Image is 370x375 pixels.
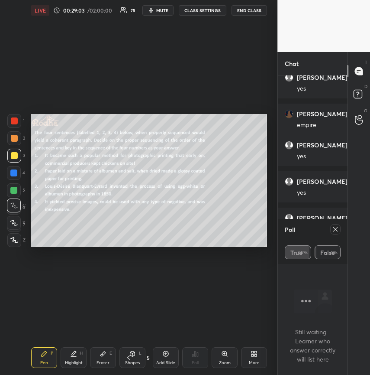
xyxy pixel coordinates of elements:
div: E [109,351,112,355]
img: default.png [285,178,293,186]
p: T [365,59,367,65]
div: 2 [7,131,25,145]
div: Eraser [97,361,109,365]
h4: Poll [285,225,296,234]
h6: [PERSON_NAME] [297,141,347,149]
div: 1 [7,114,25,128]
h6: [PERSON_NAME] [297,178,347,186]
h6: [PERSON_NAME] [297,74,347,82]
div: 4 [7,166,25,180]
p: G [364,108,367,114]
div: 3 [7,149,25,163]
span: mute [156,7,168,13]
div: yes [297,152,341,161]
div: C [7,199,26,212]
img: default.png [285,141,293,149]
div: Shapes [125,361,140,365]
div: Highlight [65,361,83,365]
img: default.png [285,74,293,82]
div: empire [297,121,341,130]
h6: [PERSON_NAME] [297,110,347,118]
div: Z [7,233,26,247]
button: CLASS SETTINGS [179,5,226,16]
div: grid [278,75,347,307]
div: 5 [144,355,153,360]
p: D [364,83,367,90]
div: L [139,351,142,355]
div: Pen [40,361,48,365]
img: default.png [285,214,293,222]
div: 75 [131,8,135,13]
h6: [PERSON_NAME] [297,214,347,222]
button: END CLASS [232,5,267,16]
div: P [51,351,53,355]
div: yes [297,189,341,197]
img: thumbnail.jpg [285,110,293,118]
div: LIVE [31,5,49,16]
p: Chat [278,52,306,75]
div: X [7,216,26,230]
div: More [249,361,260,365]
button: mute [142,5,174,16]
h4: Still waiting... Learner who answer correctly will list here [285,327,341,364]
div: H [80,351,83,355]
div: 5 [7,183,25,197]
div: Zoom [219,361,231,365]
div: yes [297,85,341,93]
div: Add Slide [156,361,175,365]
